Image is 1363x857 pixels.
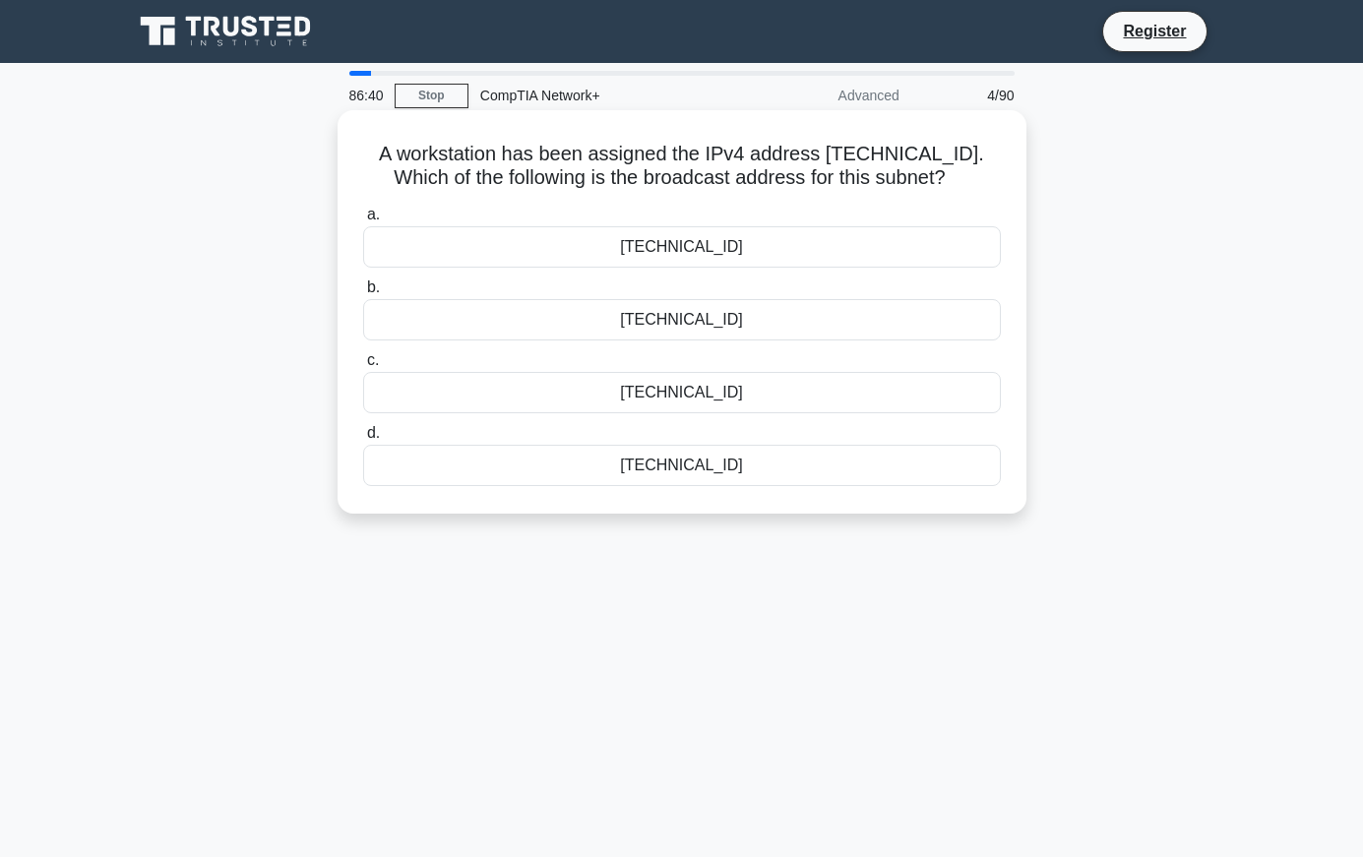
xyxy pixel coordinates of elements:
div: [TECHNICAL_ID] [363,226,1001,268]
span: b. [367,278,380,295]
div: 4/90 [911,76,1026,115]
span: c. [367,351,379,368]
h5: A workstation has been assigned the IPv4 address [TECHNICAL_ID]. Which of the following is the br... [361,142,1003,191]
div: [TECHNICAL_ID] [363,445,1001,486]
div: 86:40 [338,76,395,115]
span: a. [367,206,380,222]
div: [TECHNICAL_ID] [363,299,1001,340]
div: CompTIA Network+ [468,76,739,115]
a: Register [1111,19,1198,43]
span: d. [367,424,380,441]
a: Stop [395,84,468,108]
div: Advanced [739,76,911,115]
div: [TECHNICAL_ID] [363,372,1001,413]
